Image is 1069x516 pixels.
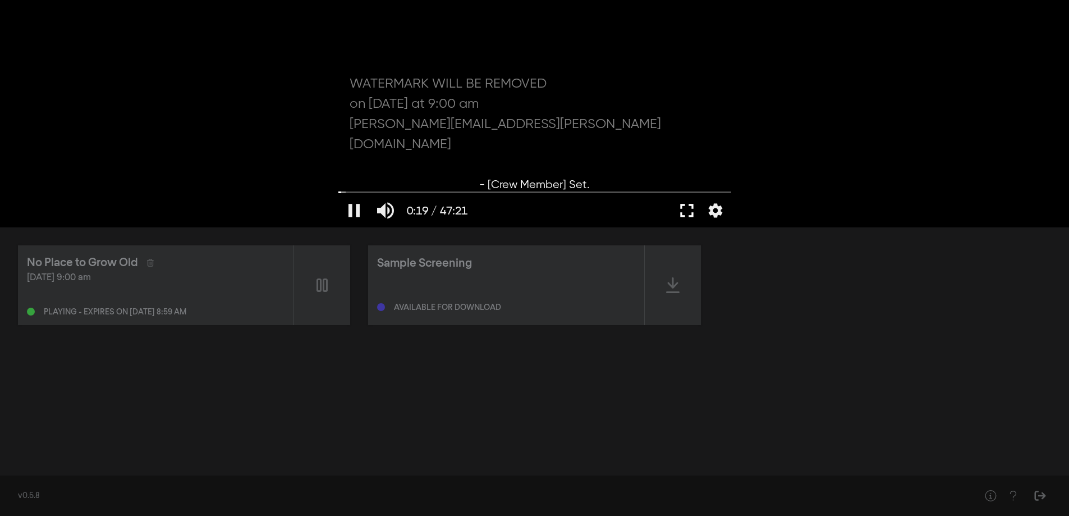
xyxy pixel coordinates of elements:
button: More settings [703,194,728,227]
button: Full screen [671,194,703,227]
div: v0.5.8 [18,490,957,502]
button: Sign Out [1029,485,1051,507]
div: Available for download [394,304,501,312]
div: Sample Screening [377,255,472,272]
div: [DATE] 9:00 am [27,271,285,285]
button: Help [1002,485,1024,507]
button: Help [979,485,1002,507]
div: No Place to Grow Old [27,254,138,271]
button: Mute [370,194,401,227]
button: 0:19 / 47:21 [401,194,473,227]
div: Playing - expires on [DATE] 8:59 am [44,308,186,316]
button: Pause [338,194,370,227]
